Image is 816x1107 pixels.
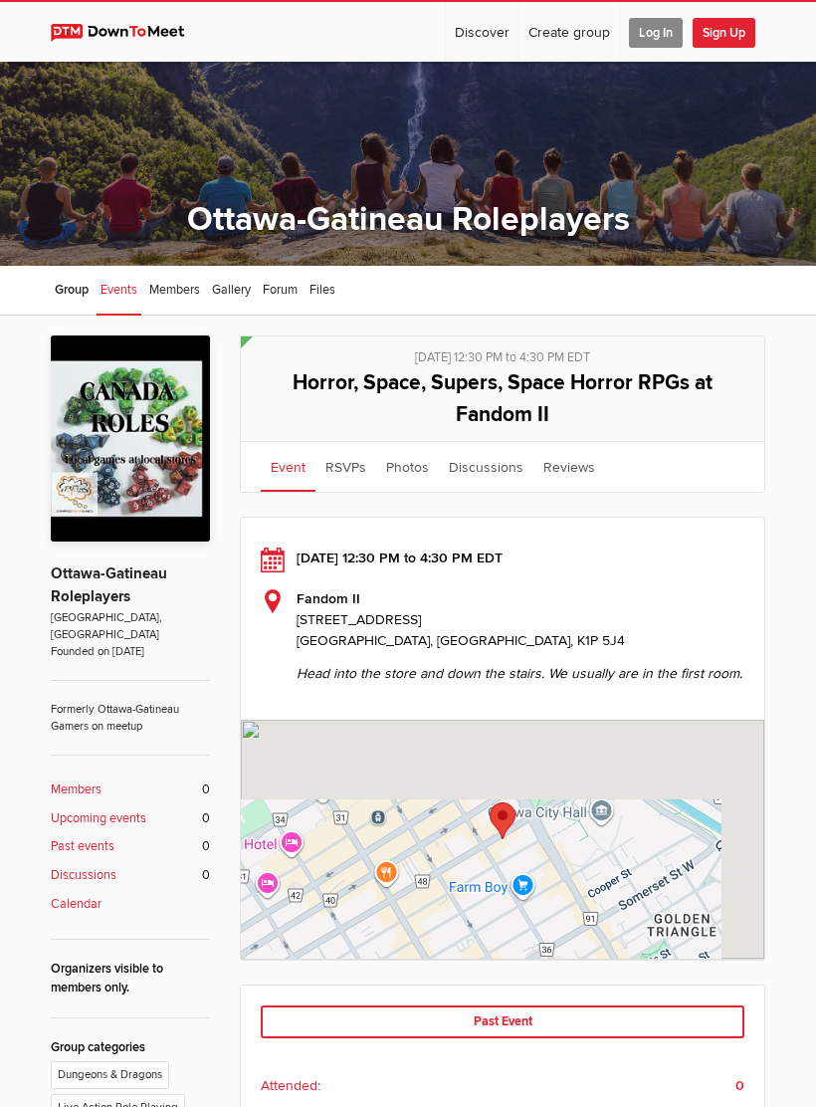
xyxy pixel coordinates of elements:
[145,266,204,316] a: Members
[51,266,93,316] a: Group
[51,780,102,799] b: Members
[256,336,749,367] div: [DATE] 12:30 PM to 4:30 PM EDT
[297,651,744,684] span: Head into the store and down the stairs. We usually are in the first room.
[51,24,203,42] img: DownToMeet
[202,780,210,799] span: 0
[533,442,605,492] a: Reviews
[629,18,683,48] span: Log In
[519,2,619,62] a: Create group
[51,335,210,542] img: Ottawa-Gatineau Roleplayers
[51,564,167,606] a: Ottawa-Gatineau Roleplayers
[51,895,102,914] b: Calendar
[212,282,251,298] span: Gallery
[297,632,625,649] span: [GEOGRAPHIC_DATA], [GEOGRAPHIC_DATA], K1P 5J4
[202,837,210,856] span: 0
[55,282,89,298] span: Group
[261,1005,744,1038] div: Past Event
[620,2,692,62] a: Log In
[439,442,533,492] a: Discussions
[51,866,116,885] b: Discussions
[315,442,376,492] a: RSVPs
[306,266,339,316] a: Files
[51,960,210,997] div: Organizers visible to members only.
[101,282,137,298] span: Events
[446,2,518,62] a: Discover
[202,866,210,885] span: 0
[297,590,360,607] b: Fandom II
[259,266,302,316] a: Forum
[309,282,335,298] span: Files
[376,442,439,492] a: Photos
[297,609,744,630] span: [STREET_ADDRESS]
[51,866,210,885] a: Discussions 0
[51,680,210,735] span: Formerly Ottawa-Gatineau Gamers on meetup
[202,809,210,828] span: 0
[263,282,298,298] span: Forum
[149,282,200,298] span: Members
[51,809,210,828] a: Upcoming events 0
[51,1038,210,1057] div: Group categories
[693,18,755,48] span: Sign Up
[51,837,114,856] b: Past events
[693,2,764,62] a: Sign Up
[51,809,146,828] b: Upcoming events
[51,895,210,914] a: Calendar
[261,548,744,568] div: [DATE] 12:30 PM to 4:30 PM EDT
[51,837,210,856] a: Past events 0
[51,609,210,643] span: [GEOGRAPHIC_DATA], [GEOGRAPHIC_DATA]
[735,1075,744,1096] b: 0
[261,442,315,492] a: Event
[51,643,210,660] span: Founded on [DATE]
[208,266,255,316] a: Gallery
[293,370,713,427] span: Horror, Space, Supers, Space Horror RPGs at Fandom II
[261,1075,320,1096] span: Attended:
[51,780,210,799] a: Members 0
[187,199,630,240] a: Ottawa-Gatineau Roleplayers
[97,266,141,316] a: Events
